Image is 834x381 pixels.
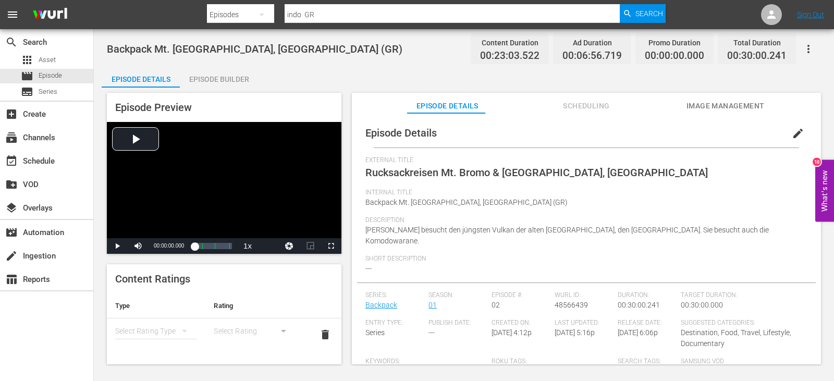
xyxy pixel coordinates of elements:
span: Episode Details [365,127,437,139]
span: Search Tags: [618,358,676,366]
span: Search [635,4,663,23]
span: Episode #: [492,291,549,300]
span: --- [365,264,372,273]
button: Episode Builder [180,67,258,88]
button: Mute [128,238,149,254]
span: Season: [428,291,486,300]
button: Open Feedback Widget [815,159,834,222]
span: Overlays [5,202,18,214]
span: 00:00:00.000 [645,50,704,62]
span: [DATE] 5:16p [555,328,595,337]
span: Schedule [5,155,18,167]
span: Destination, Food, Travel, Lifestyle, Documentary [681,328,791,348]
span: Image Management [686,100,765,113]
span: Episode Details [408,100,486,113]
span: Samsung VOD Row: [681,358,739,374]
span: delete [319,328,332,341]
th: Type [107,293,205,318]
span: 00:23:03.522 [480,50,539,62]
button: Fullscreen [321,238,341,254]
span: Channels [5,131,18,144]
span: Short Description [365,255,802,263]
span: 00:30:00.241 [618,301,660,309]
span: Series [365,328,385,337]
button: edit [786,121,811,146]
span: --- [428,328,435,337]
span: Last Updated: [555,319,612,327]
button: Episode Details [102,67,180,88]
span: 02 [492,301,500,309]
span: 00:06:56.719 [562,50,622,62]
span: [PERSON_NAME] besucht den jüngsten Vulkan der alten [GEOGRAPHIC_DATA], den [GEOGRAPHIC_DATA]. Sie... [365,226,769,245]
span: Series: [365,291,423,300]
div: Episode Details [102,67,180,92]
span: Duration: [618,291,676,300]
a: Sign Out [797,10,824,19]
div: Content Duration [480,35,539,50]
span: [DATE] 4:12p [492,328,532,337]
span: Ingestion [5,250,18,262]
button: Play [107,238,128,254]
img: ans4CAIJ8jUAAAAAAAAAAAAAAAAAAAAAAAAgQb4GAAAAAAAAAAAAAAAAAAAAAAAAJMjXAAAAAAAAAAAAAAAAAAAAAAAAgAT5G... [25,3,75,27]
span: Description [365,216,802,225]
button: delete [313,322,338,347]
div: Ad Duration [562,35,622,50]
div: Episode Builder [180,67,258,92]
div: Total Duration [727,35,787,50]
span: Automation [5,226,18,239]
table: simple table [107,293,341,351]
span: VOD [5,178,18,191]
span: Episode [39,70,62,81]
span: menu [6,8,19,21]
span: Roku Tags: [492,358,612,366]
span: External Title [365,156,802,165]
span: [DATE] 6:06p [618,328,658,337]
span: Suggested Categories: [681,319,802,327]
span: Reports [5,273,18,286]
span: 48566439 [555,301,588,309]
span: Asset [39,55,56,65]
button: Playback Rate [237,238,258,254]
span: Content Ratings [115,273,190,285]
a: 01 [428,301,437,309]
button: Jump To Time [279,238,300,254]
span: Backpack Mt. [GEOGRAPHIC_DATA], [GEOGRAPHIC_DATA] (GR) [107,43,402,55]
span: Publish Date: [428,319,486,327]
div: Progress Bar [194,243,232,249]
span: Create [5,108,18,120]
div: Promo Duration [645,35,704,50]
span: Series [21,85,33,98]
span: 00:00:00.000 [154,243,184,249]
span: Wurl ID: [555,291,612,300]
div: Video Player [107,122,341,254]
span: Backpack Mt. [GEOGRAPHIC_DATA], [GEOGRAPHIC_DATA] (GR) [365,198,568,206]
span: Episode Preview [115,101,192,114]
span: Rucksackreisen Mt. Bromo & [GEOGRAPHIC_DATA], [GEOGRAPHIC_DATA] [365,166,708,179]
span: Entry Type: [365,319,423,327]
th: Rating [205,293,304,318]
span: Series [39,87,57,97]
span: Asset [21,54,33,66]
span: Episode [21,70,33,82]
span: 00:30:00.241 [727,50,787,62]
span: 00:30:00.000 [681,301,723,309]
span: Created On: [492,319,549,327]
span: edit [792,127,804,140]
span: Release Date: [618,319,676,327]
span: Search [5,36,18,48]
span: Target Duration: [681,291,802,300]
button: Search [620,4,666,23]
a: Backpack [365,301,397,309]
span: Keywords: [365,358,486,366]
span: Internal Title [365,189,802,197]
span: Scheduling [547,100,625,113]
div: 10 [813,157,821,166]
button: Picture-in-Picture [300,238,321,254]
